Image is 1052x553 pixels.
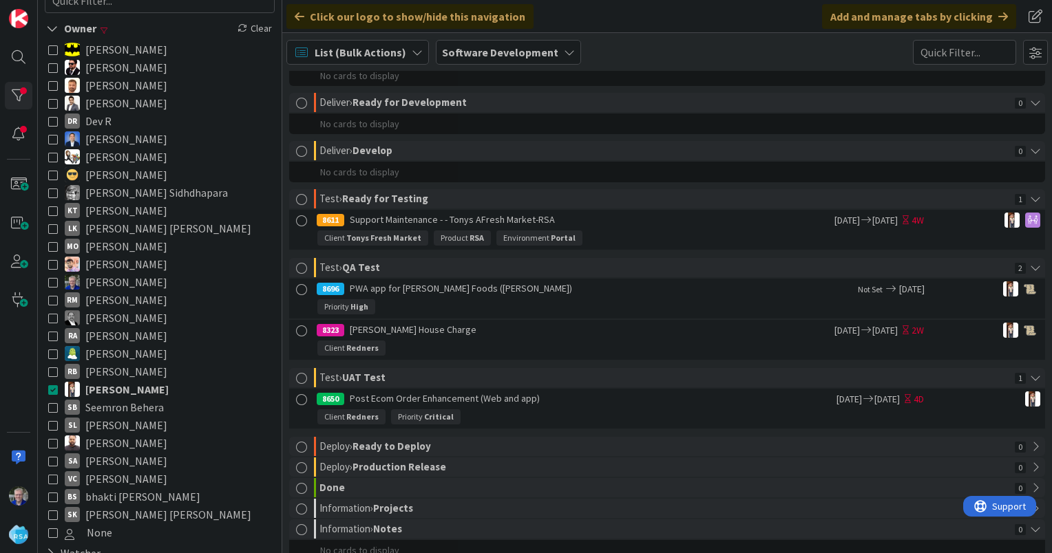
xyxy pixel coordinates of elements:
div: SL [65,418,80,433]
span: [PERSON_NAME] [85,41,167,58]
span: [PERSON_NAME] [85,416,167,434]
div: RA [65,328,80,343]
button: SB [PERSON_NAME] [48,434,271,452]
span: [DATE] [899,282,925,296]
img: RT [9,486,28,506]
img: RA [65,310,80,325]
div: Information › [319,519,1011,539]
button: SL [PERSON_NAME] [48,416,271,434]
span: Seemron Behera [85,398,164,416]
div: 8650 [317,393,344,405]
div: Client [317,409,386,424]
button: SB Seemron Behera [48,398,271,416]
img: SK [1003,323,1018,338]
button: AS [PERSON_NAME] [48,76,271,94]
div: DR [65,113,80,129]
div: No cards to display [289,113,1045,134]
b: Tonys Fresh Market [346,232,421,243]
b: Redners [346,411,379,422]
span: [DATE] [832,213,860,228]
span: [PERSON_NAME] [85,94,167,112]
b: Develop [353,144,392,157]
span: [PERSON_NAME] [85,255,167,273]
div: RB [65,364,80,379]
span: Not Set [858,284,883,294]
div: KT [65,203,80,218]
button: KT [PERSON_NAME] [48,202,271,219]
span: [DATE] [832,323,860,338]
button: RA [PERSON_NAME] [48,327,271,345]
div: Test › [319,189,1011,208]
button: AC [PERSON_NAME] [48,58,271,76]
b: Projects [373,501,413,514]
div: Lk [65,221,80,236]
button: bs bhakti [PERSON_NAME] [48,488,271,506]
b: QA Test [342,261,380,274]
b: Software Development [442,45,558,59]
span: 0 [1015,146,1026,157]
div: 4W [912,213,924,228]
button: SA [PERSON_NAME] [48,452,271,470]
img: Visit kanbanzone.com [9,9,28,28]
div: 4D [914,392,924,406]
span: [PERSON_NAME] [85,291,167,309]
b: Ready for Development [353,96,467,109]
div: Add and manage tabs by clicking [822,4,1016,29]
span: None [87,523,112,541]
div: PWA app for [PERSON_NAME] Foods ([PERSON_NAME]) [317,279,857,299]
button: DP [PERSON_NAME] [48,130,271,148]
b: Ready for Testing [342,192,428,205]
span: Dev R [85,112,112,130]
button: RS [PERSON_NAME] [48,255,271,273]
span: [PERSON_NAME] [85,202,167,219]
img: AC [65,42,80,57]
span: 1 [1015,194,1026,205]
span: [PERSON_NAME] [85,166,167,184]
div: Client [317,340,386,356]
img: avatar [9,525,28,544]
img: AC [65,60,80,75]
img: SK [1004,213,1020,228]
img: SK [1025,391,1040,406]
span: [PERSON_NAME] [85,434,167,452]
span: [PERSON_NAME] [85,148,167,166]
span: [PERSON_NAME] [85,470,167,488]
img: DP [65,131,80,147]
div: Deploy › [319,437,1011,456]
span: [DATE] [874,392,902,406]
span: [PERSON_NAME] [85,452,167,470]
div: Clear [235,20,275,37]
span: [PERSON_NAME] [85,237,167,255]
img: KS [65,185,80,200]
span: [PERSON_NAME] [PERSON_NAME] [85,219,251,237]
button: SK [PERSON_NAME] [48,380,271,398]
button: AC [PERSON_NAME] [48,41,271,58]
button: BR [PERSON_NAME] [48,94,271,112]
div: No cards to display [289,162,1045,182]
span: [DATE] [872,323,900,338]
img: RS [65,257,80,272]
span: 0 [1015,462,1026,473]
div: [PERSON_NAME] House Charge [317,320,832,340]
div: Post Ecom Order Enhancement (Web and app) [317,389,834,409]
button: RB [PERSON_NAME] [48,362,271,380]
span: 0 [1015,442,1026,453]
div: Support Maintenance - - Tonys AFresh Market-RSA [317,210,832,230]
img: SK [1003,281,1018,296]
button: RT [PERSON_NAME] [48,273,271,291]
b: Notes [373,522,402,535]
span: Support [29,2,63,19]
button: Lk [PERSON_NAME] [PERSON_NAME] [48,219,271,237]
img: AS [65,78,80,93]
span: [PERSON_NAME] [85,76,167,94]
b: High [350,301,368,312]
span: [PERSON_NAME] [85,58,167,76]
div: Priority [317,299,375,314]
span: [DATE] [834,392,862,406]
span: [DATE] [872,213,900,228]
div: Information › [319,499,1011,518]
a: 8323[PERSON_NAME] House Charge[DATE][DATE]2WSKClient Redners [289,320,1045,360]
span: List (Bulk Actions) [315,44,406,61]
button: KS [PERSON_NAME] Sidhdhapara [48,184,271,202]
span: [PERSON_NAME] [85,130,167,148]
